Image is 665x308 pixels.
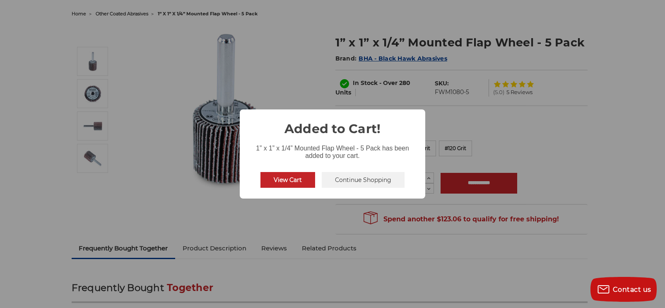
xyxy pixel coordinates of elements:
[590,277,657,302] button: Contact us
[322,172,405,188] button: Continue Shopping
[260,172,315,188] button: View Cart
[240,138,425,161] div: 1” x 1” x 1/4” Mounted Flap Wheel - 5 Pack has been added to your cart.
[240,109,425,138] h2: Added to Cart!
[613,286,651,293] span: Contact us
